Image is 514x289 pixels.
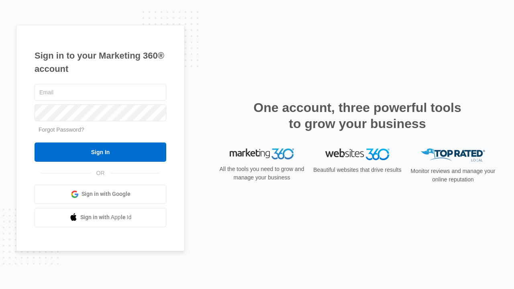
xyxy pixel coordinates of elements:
[91,169,110,177] span: OR
[35,49,166,75] h1: Sign in to your Marketing 360® account
[35,185,166,204] a: Sign in with Google
[421,149,485,162] img: Top Rated Local
[408,167,498,184] p: Monitor reviews and manage your online reputation
[230,149,294,160] img: Marketing 360
[312,166,402,174] p: Beautiful websites that drive results
[82,190,131,198] span: Sign in with Google
[35,142,166,162] input: Sign In
[39,126,84,133] a: Forgot Password?
[217,165,307,182] p: All the tools you need to grow and manage your business
[80,213,132,222] span: Sign in with Apple Id
[35,208,166,227] a: Sign in with Apple Id
[325,149,390,160] img: Websites 360
[251,100,464,132] h2: One account, three powerful tools to grow your business
[35,84,166,101] input: Email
